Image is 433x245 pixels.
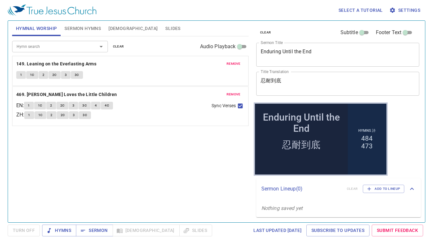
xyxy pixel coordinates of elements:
span: Submit Feedback [377,226,418,234]
button: Open [97,42,106,51]
i: Nothing saved yet [261,205,303,211]
a: Subscribe to Updates [306,225,370,236]
span: 2 [50,103,52,108]
span: Footer Text [376,29,402,36]
span: 1C [38,112,43,118]
iframe: from-child [254,102,388,176]
span: Select a tutorial [339,6,383,14]
span: clear [113,44,124,49]
button: 4C [101,102,113,109]
button: 2C [57,111,69,119]
span: Hymnal Worship [16,25,57,33]
span: remove [227,92,241,97]
span: 1 [28,112,30,118]
button: Hymns [42,225,76,236]
span: Sermon Hymns [64,25,101,33]
span: Last updated [DATE] [253,226,302,234]
a: Submit Feedback [372,225,423,236]
button: Settings [388,4,423,16]
span: 3 [72,103,74,108]
span: 3C [82,103,87,108]
span: Sermon [81,226,108,234]
span: Hymns [47,226,71,234]
span: Subtitle [340,29,358,36]
button: 1 [24,102,34,109]
p: Sermon Lineup ( 0 ) [261,185,342,193]
span: Settings [391,6,420,14]
button: clear [109,43,128,50]
span: 1C [38,103,42,108]
span: 2 [50,112,52,118]
button: clear [256,29,275,36]
span: 3C [83,112,87,118]
span: Add to Lineup [367,186,400,192]
span: Audio Playback [200,43,236,50]
button: 469. [PERSON_NAME] Loves the Little Children [16,91,118,99]
button: Add to Lineup [363,185,404,193]
span: 1 [28,103,30,108]
button: 1C [34,111,47,119]
p: ZH : [16,111,24,119]
button: 3C [79,111,91,119]
span: 4 [95,103,97,108]
span: clear [260,30,271,35]
button: 4 [91,102,101,109]
button: remove [223,91,244,98]
button: Select a tutorial [336,4,385,16]
span: [DEMOGRAPHIC_DATA] [108,25,158,33]
button: 1 [24,111,34,119]
button: 1C [34,102,46,109]
img: True Jesus Church [8,4,96,16]
span: 2C [60,103,65,108]
button: 3 [69,111,78,119]
button: 3 [69,102,78,109]
button: 3C [78,102,91,109]
span: 3 [73,112,75,118]
span: Slides [165,25,180,33]
textarea: Enduring Until the End [261,48,415,61]
b: 469. [PERSON_NAME] Loves the Little Children [16,91,117,99]
textarea: 忍耐到底 [261,78,415,90]
button: 2 [46,102,56,109]
span: Subscribe to Updates [311,226,364,234]
button: 2 [47,111,56,119]
span: 4C [105,103,109,108]
a: Last updated [DATE] [251,225,304,236]
span: 2C [61,112,65,118]
span: Sync Verses [212,102,236,109]
p: EN : [16,102,24,109]
div: Sermon Lineup(0)clearAdd to Lineup [256,178,421,199]
button: 2C [56,102,69,109]
button: Sermon [76,225,113,236]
